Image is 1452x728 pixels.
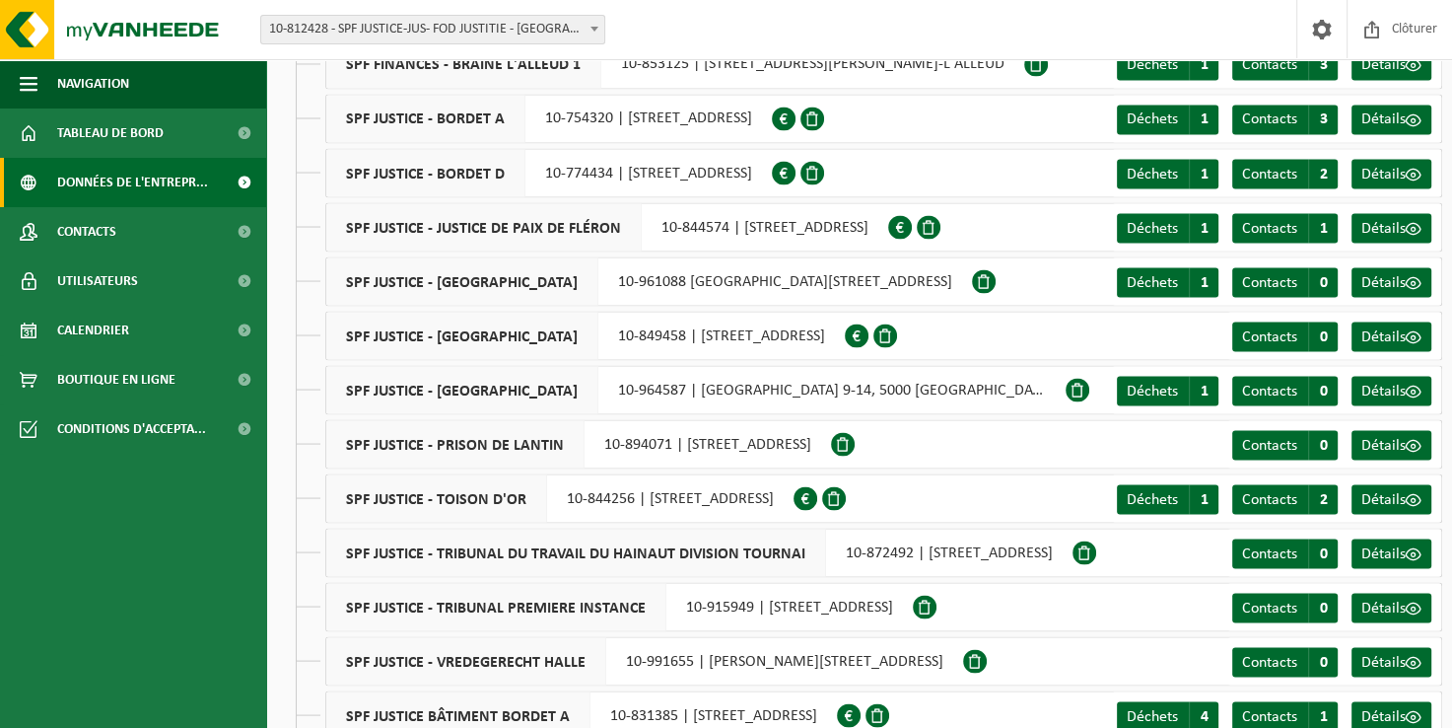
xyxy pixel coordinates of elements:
[260,15,605,44] span: 10-812428 - SPF JUSTICE-JUS- FOD JUSTITIE - BRUXELLES
[1308,105,1338,134] span: 3
[326,203,642,251] span: SPF JUSTICE - JUSTICE DE PAIX DE FLÉRON
[1232,593,1338,622] a: Contacts 0
[325,419,831,469] div: 10-894071 | [STREET_ADDRESS]
[1232,50,1338,80] a: Contacts 3
[1242,166,1297,182] span: Contacts
[1242,220,1297,236] span: Contacts
[1189,105,1218,134] span: 1
[1351,105,1431,134] a: Détails
[1351,376,1431,405] a: Détails
[1242,111,1297,127] span: Contacts
[325,311,845,360] div: 10-849458 | [STREET_ADDRESS]
[325,473,794,523] div: 10-844256 | [STREET_ADDRESS]
[326,312,598,359] span: SPF JUSTICE - [GEOGRAPHIC_DATA]
[1308,647,1338,677] span: 0
[326,257,598,305] span: SPF JUSTICE - [GEOGRAPHIC_DATA]
[326,40,601,88] span: SPF FINANCES - BRAINE L'ALLEUD 1
[1127,274,1178,290] span: Déchets
[57,59,129,109] span: Navigation
[1242,546,1297,561] span: Contacts
[1189,50,1218,80] span: 1
[57,158,208,207] span: Données de l'entrepr...
[1351,50,1431,80] a: Détails
[1127,220,1178,236] span: Déchets
[1189,159,1218,188] span: 1
[1117,376,1218,405] a: Déchets 1
[1242,57,1297,73] span: Contacts
[1308,539,1338,568] span: 0
[57,207,116,256] span: Contacts
[1127,166,1178,182] span: Déchets
[1117,267,1218,297] a: Déchets 1
[1361,437,1406,453] span: Détails
[1117,105,1218,134] a: Déchets 1
[1308,430,1338,460] span: 0
[1361,654,1406,670] span: Détails
[57,355,175,404] span: Boutique en ligne
[1308,376,1338,405] span: 0
[326,583,666,630] span: SPF JUSTICE - TRIBUNAL PREMIERE INSTANCE
[1117,50,1218,80] a: Déchets 1
[1232,213,1338,243] a: Contacts 1
[1351,267,1431,297] a: Détails
[1242,654,1297,670] span: Contacts
[1127,491,1178,507] span: Déchets
[1361,328,1406,344] span: Détails
[1351,484,1431,514] a: Détails
[1127,111,1178,127] span: Déchets
[325,39,1024,89] div: 10-853125 | [STREET_ADDRESS][PERSON_NAME]-L'ALLEUD
[1232,539,1338,568] a: Contacts 0
[1308,484,1338,514] span: 2
[1361,600,1406,616] span: Détails
[326,637,606,685] span: SPF JUSTICE - VREDEGERECHT HALLE
[1127,383,1178,399] span: Déchets
[325,202,888,252] div: 10-844574 | [STREET_ADDRESS]
[1361,220,1406,236] span: Détails
[1232,430,1338,460] a: Contacts 0
[1117,159,1218,188] a: Déchets 1
[1308,267,1338,297] span: 0
[1351,430,1431,460] a: Détails
[325,582,913,631] div: 10-915949 | [STREET_ADDRESS]
[326,474,547,522] span: SPF JUSTICE - TOISON D'OR
[326,529,826,576] span: SPF JUSTICE - TRIBUNAL DU TRAVAIL DU HAINAUT DIVISION TOURNAI
[1351,213,1431,243] a: Détails
[57,404,206,454] span: Conditions d'accepta...
[1361,546,1406,561] span: Détails
[1242,708,1297,724] span: Contacts
[1127,57,1178,73] span: Déchets
[1232,376,1338,405] a: Contacts 0
[1242,328,1297,344] span: Contacts
[325,636,963,686] div: 10-991655 | [PERSON_NAME][STREET_ADDRESS]
[57,256,138,306] span: Utilisateurs
[1361,57,1406,73] span: Détails
[1308,593,1338,622] span: 0
[1308,322,1338,351] span: 0
[1351,322,1431,351] a: Détails
[1189,213,1218,243] span: 1
[325,148,772,197] div: 10-774434 | [STREET_ADDRESS]
[1232,267,1338,297] a: Contacts 0
[1242,274,1297,290] span: Contacts
[326,95,525,142] span: SPF JUSTICE - BORDET A
[1242,491,1297,507] span: Contacts
[325,528,1072,577] div: 10-872492 | [STREET_ADDRESS]
[1361,166,1406,182] span: Détails
[1308,159,1338,188] span: 2
[1232,159,1338,188] a: Contacts 2
[1242,600,1297,616] span: Contacts
[1117,484,1218,514] a: Déchets 1
[1361,274,1406,290] span: Détails
[1351,647,1431,677] a: Détails
[1189,376,1218,405] span: 1
[1351,539,1431,568] a: Détails
[1361,383,1406,399] span: Détails
[1232,484,1338,514] a: Contacts 2
[1308,50,1338,80] span: 3
[1127,708,1178,724] span: Déchets
[1361,111,1406,127] span: Détails
[1351,593,1431,622] a: Détails
[1351,159,1431,188] a: Détails
[261,16,604,43] span: 10-812428 - SPF JUSTICE-JUS- FOD JUSTITIE - BRUXELLES
[1189,484,1218,514] span: 1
